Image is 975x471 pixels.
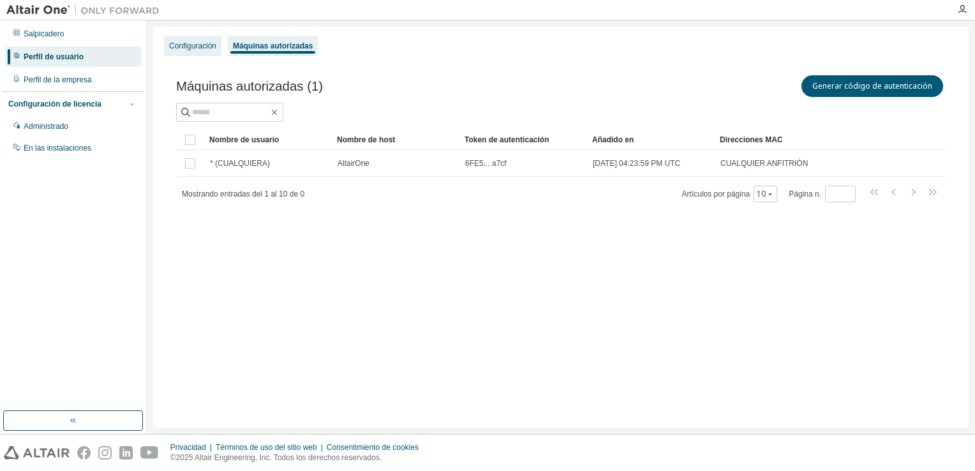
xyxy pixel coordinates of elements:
[24,52,84,62] div: Perfil de usuario
[720,158,808,168] span: CUALQUIER ANFITRIÓN
[6,4,166,17] img: Altair Uno
[24,75,92,85] div: Perfil de la empresa
[24,29,64,39] div: Salpicadero
[465,158,507,168] span: 6FE5... a7cf
[338,158,369,168] span: AltairOne
[233,41,313,51] div: Máquinas autorizadas
[216,442,327,452] div: Términos de uso del sitio web
[593,158,680,168] span: [DATE] 04:23:59 PM UTC
[801,75,943,97] button: Generar código de autenticación
[24,121,68,131] div: Administrado
[757,189,766,199] font: 10
[119,446,133,460] img: linkedin.svg
[182,190,304,198] span: Mostrando entradas del 1 al 10 de 0
[465,130,582,150] div: Token de autenticación
[170,452,426,463] p: ©
[337,130,454,150] div: Nombre de host
[4,446,70,460] img: altair_logo.svg
[720,130,812,150] div: Direcciones MAC
[210,158,270,168] span: * (CUALQUIERA)
[209,130,327,150] div: Nombre de usuario
[327,442,426,452] div: Consentimiento de cookies
[789,189,821,199] font: Página n.
[169,41,216,51] div: Configuración
[140,446,159,460] img: youtube.svg
[176,453,382,462] font: 2025 Altair Engineering, Inc. Todos los derechos reservados.
[24,143,91,153] div: En las instalaciones
[98,446,112,460] img: instagram.svg
[592,130,710,150] div: Añadido en
[682,189,750,199] font: Artículos por página
[170,442,216,452] div: Privacidad
[8,99,101,109] div: Configuración de licencia
[176,79,323,94] span: Máquinas autorizadas (1)
[77,446,91,460] img: facebook.svg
